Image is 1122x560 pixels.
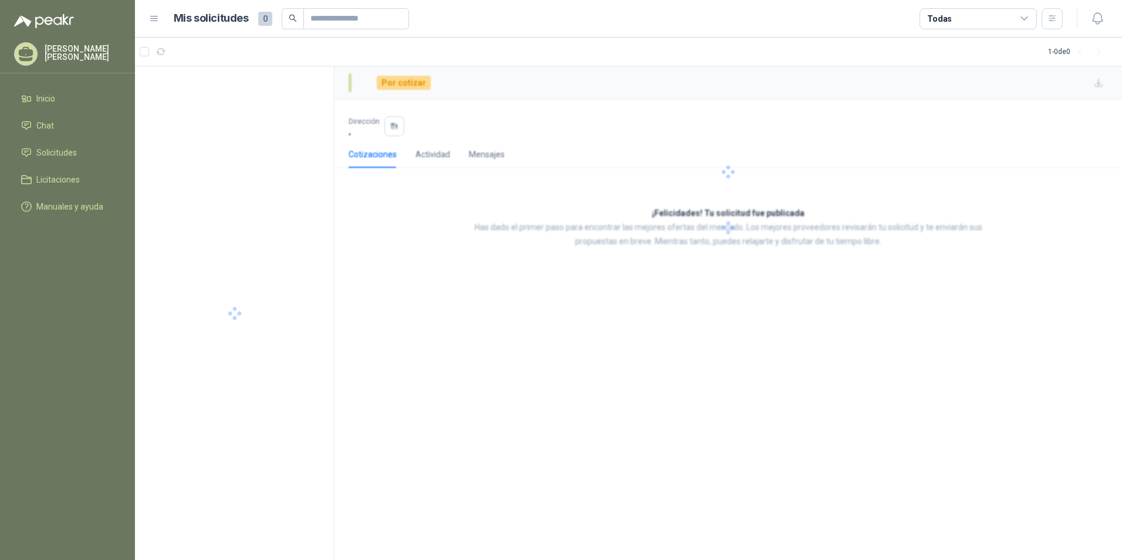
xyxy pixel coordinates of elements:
[927,12,952,25] div: Todas
[289,14,297,22] span: search
[36,173,80,186] span: Licitaciones
[174,10,249,27] h1: Mis solicitudes
[14,195,121,218] a: Manuales y ayuda
[14,141,121,164] a: Solicitudes
[36,200,103,213] span: Manuales y ayuda
[36,119,54,132] span: Chat
[14,168,121,191] a: Licitaciones
[14,87,121,110] a: Inicio
[14,114,121,137] a: Chat
[45,45,121,61] p: [PERSON_NAME] [PERSON_NAME]
[36,146,77,159] span: Solicitudes
[14,14,74,28] img: Logo peakr
[1048,42,1108,61] div: 1 - 0 de 0
[258,12,272,26] span: 0
[36,92,55,105] span: Inicio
